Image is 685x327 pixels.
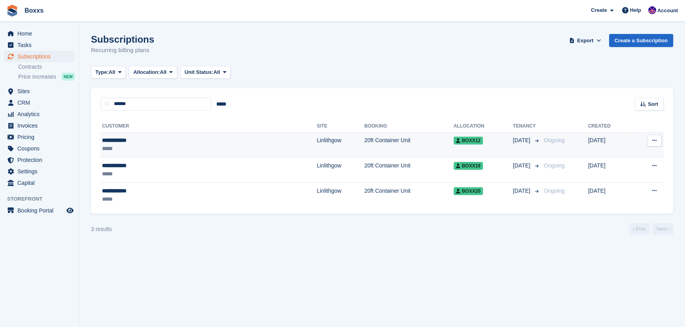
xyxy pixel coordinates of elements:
a: menu [4,143,75,154]
td: [DATE] [588,158,632,183]
span: Subscriptions [17,51,65,62]
a: menu [4,120,75,131]
span: All [109,68,115,76]
td: Linlithgow [317,132,364,158]
a: Next [653,223,673,235]
a: Create a Subscription [609,34,673,47]
span: Price increases [18,73,56,81]
span: CRM [17,97,65,108]
a: Preview store [65,206,75,215]
th: Customer [100,120,317,133]
div: NEW [62,73,75,81]
p: Recurring billing plans [91,46,154,55]
img: stora-icon-8386f47178a22dfd0bd8f6a31ec36ba5ce8667c1dd55bd0f319d3a0aa187defe.svg [6,5,18,17]
span: Storefront [7,195,79,203]
span: Create [591,6,607,14]
span: Ongoing [544,162,565,169]
span: Booking Portal [17,205,65,216]
span: Sort [648,100,658,108]
span: Type: [95,68,109,76]
span: Boxx19 [454,162,483,170]
span: Unit Status: [185,68,214,76]
th: Site [317,120,364,133]
a: menu [4,39,75,51]
a: Previous [629,223,649,235]
td: [DATE] [588,182,632,207]
span: [DATE] [513,162,532,170]
span: Export [577,37,593,45]
span: Ongoing [544,137,565,143]
span: Capital [17,177,65,188]
a: menu [4,28,75,39]
span: [DATE] [513,187,532,195]
a: menu [4,205,75,216]
span: Home [17,28,65,39]
a: menu [4,132,75,143]
span: Tasks [17,39,65,51]
a: menu [4,97,75,108]
span: All [160,68,167,76]
span: Protection [17,154,65,165]
th: Created [588,120,632,133]
span: Boxx20 [454,187,483,195]
span: Invoices [17,120,65,131]
img: Jamie Malcolm [648,6,656,14]
nav: Page [627,223,675,235]
div: 3 results [91,225,112,233]
h1: Subscriptions [91,34,154,45]
a: menu [4,177,75,188]
td: [DATE] [588,132,632,158]
th: Booking [364,120,453,133]
button: Allocation: All [129,66,177,79]
span: Allocation: [133,68,160,76]
td: 20ft Container Unit [364,158,453,183]
a: Price increases NEW [18,72,75,81]
span: All [214,68,220,76]
a: menu [4,109,75,120]
span: Sites [17,86,65,97]
th: Tenancy [513,120,541,133]
button: Export [568,34,603,47]
span: Analytics [17,109,65,120]
button: Type: All [91,66,126,79]
span: Account [657,7,678,15]
span: Pricing [17,132,65,143]
a: Boxxs [21,4,47,17]
a: menu [4,86,75,97]
span: Help [630,6,641,14]
td: 20ft Container Unit [364,132,453,158]
td: Linlithgow [317,158,364,183]
a: menu [4,154,75,165]
button: Unit Status: All [180,66,231,79]
span: Settings [17,166,65,177]
span: Boxx12 [454,137,483,145]
a: menu [4,166,75,177]
th: Allocation [454,120,513,133]
span: Coupons [17,143,65,154]
td: 20ft Container Unit [364,182,453,207]
a: Contracts [18,63,75,71]
span: Ongoing [544,188,565,194]
td: Linlithgow [317,182,364,207]
span: [DATE] [513,136,532,145]
a: menu [4,51,75,62]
